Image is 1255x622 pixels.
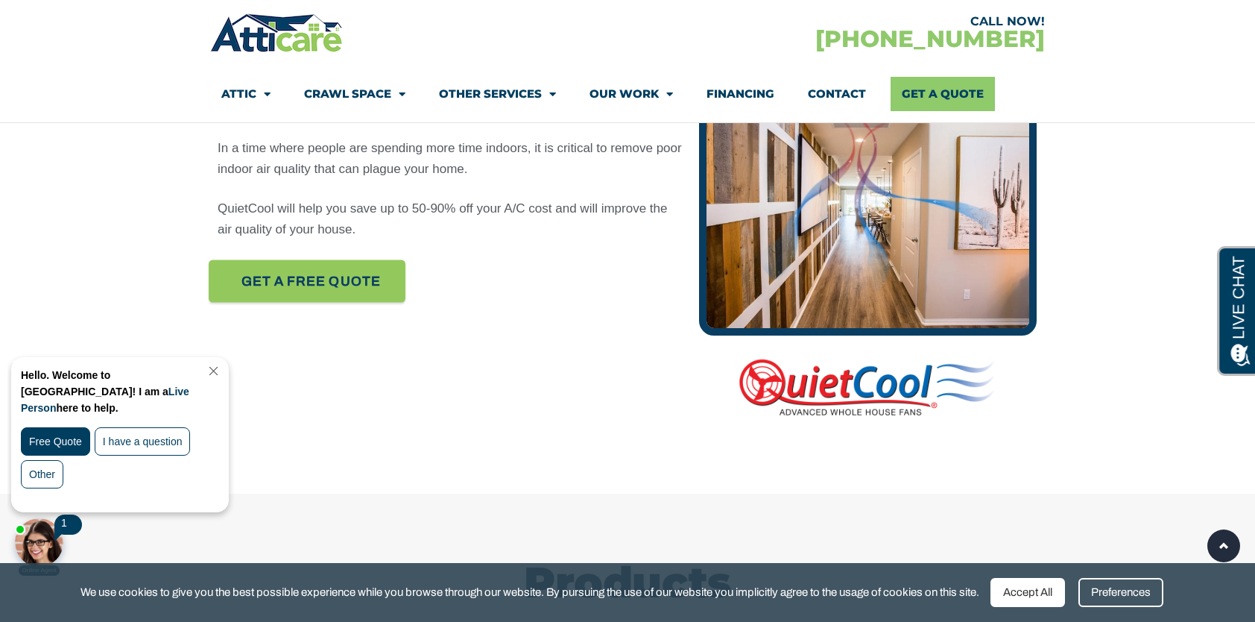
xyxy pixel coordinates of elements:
[589,77,673,111] a: Our Work
[891,77,995,111] a: Get A Quote
[218,198,684,240] p: QuietCool will help you save up to 50-90% off your A/C cost and will improve the air quality of y...
[241,268,381,295] span: Get A FREE quote
[627,16,1045,28] div: CALL NOW!
[218,141,682,176] span: In a time where people are spending more time indoors, it is critical to remove poor indoor air q...
[209,260,405,303] a: Get A FREE quote
[808,77,866,111] a: Contact
[221,77,1034,111] nav: Menu
[304,77,405,111] a: Crawl Space
[1078,578,1163,607] div: Preferences
[80,583,979,602] span: We use cookies to give you the best possible experience while you browse through our website. By ...
[37,12,120,31] span: Opens a chat window
[990,578,1065,607] div: Accept All
[706,77,774,111] a: Financing
[218,561,1037,603] h2: Products
[221,77,271,111] a: Attic
[439,77,556,111] a: Other Services
[7,354,246,577] iframe: Chat Invitation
